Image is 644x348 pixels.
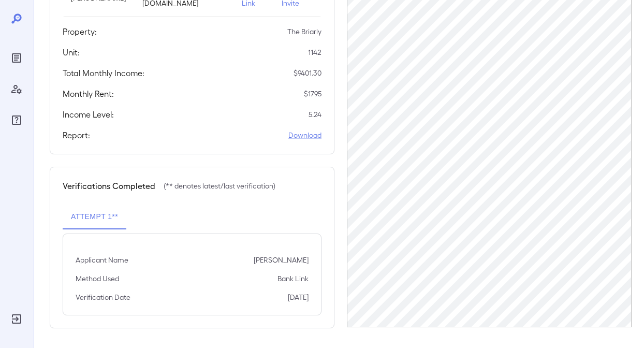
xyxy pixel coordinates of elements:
div: Log Out [8,311,25,327]
p: 1142 [308,47,321,57]
h5: Verifications Completed [63,180,155,192]
div: FAQ [8,112,25,128]
button: Attempt 1** [63,205,126,229]
p: The Briarly [287,26,321,37]
h5: Unit: [63,46,80,59]
h5: Total Monthly Income: [63,67,144,79]
p: Applicant Name [76,255,128,265]
h5: Monthly Rent: [63,88,114,100]
p: Method Used [76,273,119,284]
div: Reports [8,50,25,66]
p: [DATE] [288,292,309,302]
p: Verification Date [76,292,130,302]
p: (** denotes latest/last verification) [164,181,275,191]
p: 5.24 [309,109,321,120]
p: $ 1795 [304,89,321,99]
p: $ 9401.30 [294,68,321,78]
h5: Income Level: [63,108,114,121]
p: [PERSON_NAME] [254,255,309,265]
p: Bank Link [277,273,309,284]
div: Manage Users [8,81,25,97]
h5: Property: [63,25,97,38]
a: Download [288,130,321,140]
h5: Report: [63,129,90,141]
